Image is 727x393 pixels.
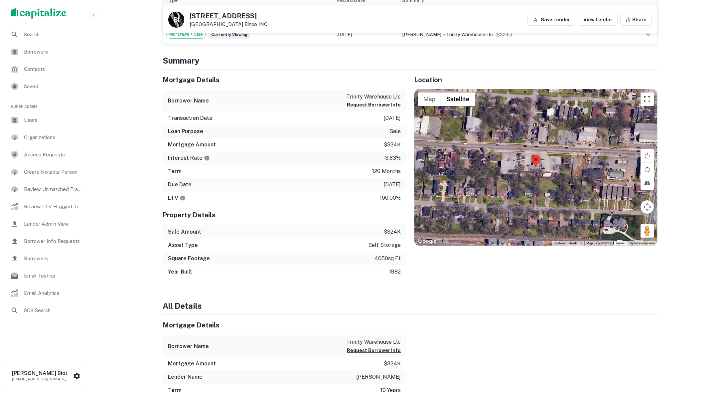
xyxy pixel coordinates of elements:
[383,114,401,122] p: [DATE]
[414,75,657,85] h5: Location
[5,251,87,267] a: Borrowers
[163,300,657,312] h4: All Details
[694,318,727,350] iframe: Chat Widget
[24,306,83,314] span: SOS Search
[641,149,654,162] button: Rotate map clockwise
[168,373,203,381] h6: Lender Name
[209,31,250,39] span: Currently viewing
[244,21,267,27] a: Binco INC
[374,255,401,263] p: 4050 sq ft
[12,376,72,382] p: [EMAIL_ADDRESS][DOMAIN_NAME]
[24,83,83,91] span: Saved
[11,8,67,19] img: capitalize-logo.png
[641,224,654,238] button: Drag Pegman onto the map to open Street View
[168,194,186,202] h6: LTV
[24,133,83,141] span: Organizations
[5,164,87,180] a: Create Notable Person
[5,112,87,128] a: Users
[24,168,83,176] span: Create Notable Person
[389,127,401,135] p: sale
[641,176,654,190] button: Tilt map
[384,141,401,149] p: $324k
[380,194,401,202] p: 100.00%
[24,48,83,56] span: Borrowers
[643,29,654,40] button: expand row
[168,255,210,263] h6: Square Footage
[418,93,441,106] button: Show street map
[372,167,401,175] p: 120 months
[24,289,83,297] span: Email Analytics
[204,155,210,161] svg: The interest rates displayed on the website are for informational purposes only and may be report...
[5,285,87,301] a: Email Analytics
[168,114,213,122] h6: Transaction Date
[5,216,87,232] a: Lender Admin View
[368,241,401,249] p: self storage
[163,75,406,85] h5: Mortgage Details
[5,61,87,77] a: Contacts
[24,31,83,39] span: Search
[24,272,83,280] span: Email Testing
[24,65,83,73] span: Contacts
[174,15,179,24] p: B I
[5,233,87,249] a: Borrower Info Requests
[629,241,655,245] a: Report a map error
[24,220,83,228] span: Lender Admin View
[5,302,87,318] a: SOS Search
[163,320,406,330] h5: Mortgage Details
[168,97,209,105] h6: Borrower Name
[620,14,652,26] button: Share
[446,32,493,37] span: trinity warehouse llc
[578,14,618,26] a: View Lender
[346,93,401,101] p: trinity warehouse llc
[416,237,438,246] img: Google
[356,373,401,381] p: [PERSON_NAME]
[5,268,87,284] a: Email Testing
[586,241,611,245] span: Map data ©2025
[5,199,87,215] a: Review LTV Flagged Transactions
[12,371,72,376] h6: [PERSON_NAME] Biol
[384,228,401,236] p: $324k
[527,14,575,26] button: Save Lender
[24,185,83,193] span: Review Unmatched Transactions
[346,338,401,346] p: trinity warehouse llc
[24,203,83,211] span: Review LTV Flagged Transactions
[347,346,401,354] button: Request Borrower Info
[615,241,625,245] a: Terms (opens in new tab)
[168,360,216,368] h6: Mortgage Amount
[24,151,83,159] span: Access Requests
[641,93,654,106] button: Toggle fullscreen view
[347,101,401,109] button: Request Borrower Info
[389,268,401,276] p: 1982
[5,44,87,60] div: Borrowers
[7,366,86,386] button: [PERSON_NAME] Biol[EMAIL_ADDRESS][DOMAIN_NAME]
[180,195,186,201] svg: LTVs displayed on the website are for informational purposes only and may be reported incorrectly...
[5,79,87,95] a: Saved
[384,360,401,368] p: $324k
[168,167,182,175] h6: Term
[168,268,192,276] h6: Year Built
[168,154,210,162] h6: Interest Rate
[167,31,206,38] span: Mortgage + Sale
[24,255,83,263] span: Borrowers
[641,200,654,214] button: Map camera controls
[190,21,267,27] p: [GEOGRAPHIC_DATA]
[554,241,582,246] button: Keyboard shortcuts
[24,237,83,245] span: Borrower Info Requests
[168,181,192,189] h6: Due Date
[5,181,87,197] a: Review Unmatched Transactions
[5,129,87,145] a: Organizations
[333,26,399,44] td: [DATE]
[5,147,87,163] a: Access Requests
[5,27,87,43] a: Search
[402,32,441,37] span: [PERSON_NAME]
